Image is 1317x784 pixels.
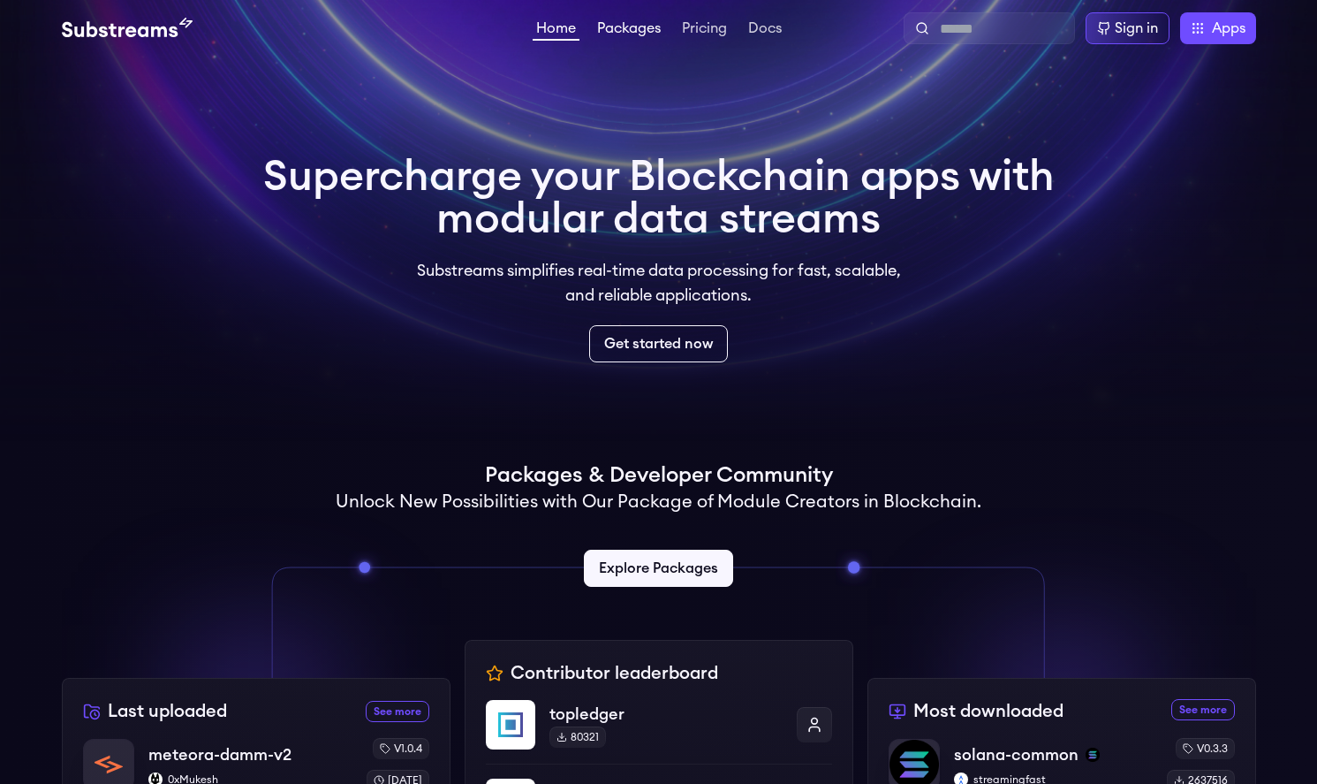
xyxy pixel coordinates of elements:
a: Home [533,21,579,41]
a: Docs [745,21,785,39]
p: solana-common [954,742,1079,767]
h2: Unlock New Possibilities with Our Package of Module Creators in Blockchain. [336,490,981,514]
span: Apps [1212,18,1245,39]
div: v0.3.3 [1176,738,1235,759]
a: Sign in [1086,12,1169,44]
div: Sign in [1115,18,1158,39]
a: Packages [594,21,664,39]
a: Get started now [589,325,728,362]
div: 80321 [549,727,606,748]
h1: Packages & Developer Community [485,461,833,490]
img: topledger [486,700,535,750]
p: topledger [549,702,783,727]
a: topledgertopledger80321 [486,700,832,764]
a: Explore Packages [584,550,733,587]
div: v1.0.4 [373,738,429,759]
h1: Supercharge your Blockchain apps with modular data streams [263,156,1055,240]
p: meteora-damm-v2 [148,742,291,767]
img: solana [1086,748,1100,762]
img: Substream's logo [62,18,193,39]
a: See more recently uploaded packages [366,701,429,722]
a: Pricing [678,21,730,39]
a: See more most downloaded packages [1171,699,1235,720]
p: Substreams simplifies real-time data processing for fast, scalable, and reliable applications. [405,258,913,308]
